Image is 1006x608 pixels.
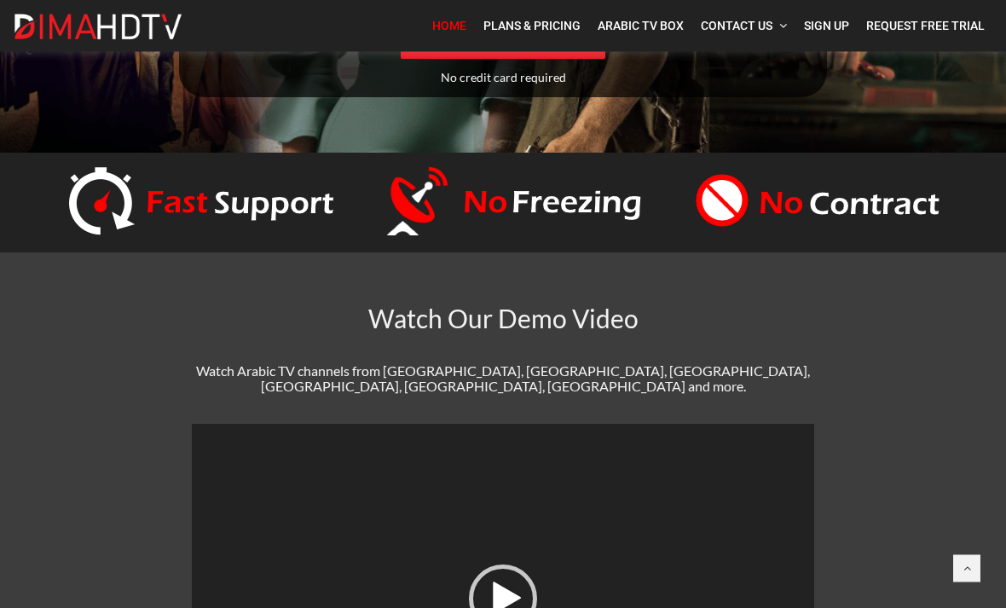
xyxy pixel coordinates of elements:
[589,9,692,43] a: Arabic TV Box
[13,14,183,41] img: Dima HDTV
[483,19,581,32] span: Plans & Pricing
[598,19,684,32] span: Arabic TV Box
[858,9,993,43] a: Request Free Trial
[432,19,466,32] span: Home
[368,304,639,334] span: Watch Our Demo Video
[424,9,475,43] a: Home
[692,9,795,43] a: Contact Us
[866,19,985,32] span: Request Free Trial
[441,71,566,85] span: No credit card required
[795,9,858,43] a: Sign Up
[475,9,589,43] a: Plans & Pricing
[804,19,849,32] span: Sign Up
[953,555,980,582] a: Back to top
[196,363,810,395] span: Watch Arabic TV channels from [GEOGRAPHIC_DATA], [GEOGRAPHIC_DATA], [GEOGRAPHIC_DATA], [GEOGRAPHI...
[701,19,772,32] span: Contact Us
